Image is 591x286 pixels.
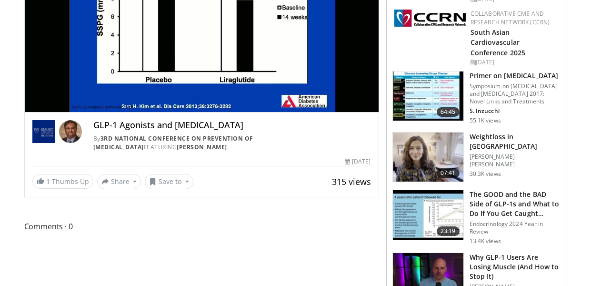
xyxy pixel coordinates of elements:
[46,177,50,186] span: 1
[332,176,371,187] span: 315 views
[392,190,561,245] a: 23:19 The GOOD and the BAD Side of GLP-1s and What to Do If You Get Caught… Endocrinology 2024 Ye...
[177,143,227,151] a: [PERSON_NAME]
[393,71,463,121] img: 022d2313-3eaa-4549-99ac-ae6801cd1fdc.150x105_q85_crop-smart_upscale.jpg
[470,170,501,178] p: 30.3K views
[345,157,371,166] div: [DATE]
[59,120,82,143] img: Avatar
[470,82,561,105] p: Symposium on [MEDICAL_DATA] and [MEDICAL_DATA] 2017: Novel Links and Treatments
[145,174,193,189] button: Save to
[437,226,460,236] span: 23:19
[394,10,466,27] img: a04ee3ba-8487-4636-b0fb-5e8d268f3737.png.150x105_q85_autocrop_double_scale_upscale_version-0.2.png
[437,107,460,117] span: 64:45
[470,253,561,281] h3: Why GLP-1 Users Are Losing Muscle (And How to Stop It)
[24,220,379,233] span: Comments 0
[471,10,550,26] a: Collaborative CME and Research Network (CCRN)
[470,132,561,151] h3: Weightloss in [GEOGRAPHIC_DATA]
[470,117,501,124] p: 55.1K views
[471,28,526,57] a: South Asian Cardiovascular Conference 2025
[32,174,93,189] a: 1 Thumbs Up
[393,133,463,182] img: 9983fed1-7565-45be-8934-aef1103ce6e2.150x105_q85_crop-smart_upscale.jpg
[392,71,561,124] a: 64:45 Primer on [MEDICAL_DATA] Symposium on [MEDICAL_DATA] and [MEDICAL_DATA] 2017: Novel Links a...
[470,107,561,115] p: S. Inzucchi
[470,190,561,218] h3: The GOOD and the BAD Side of GLP-1s and What to Do If You Get Caught…
[392,132,561,183] a: 07:41 Weightloss in [GEOGRAPHIC_DATA] [PERSON_NAME] [PERSON_NAME] 30.3K views
[393,190,463,240] img: 756cb5e3-da60-49d4-af2c-51c334342588.150x105_q85_crop-smart_upscale.jpg
[93,120,371,131] h4: GLP-1 Agonists and [MEDICAL_DATA]
[471,58,559,67] div: [DATE]
[437,168,460,178] span: 07:41
[470,153,561,168] p: [PERSON_NAME] [PERSON_NAME]
[97,174,141,189] button: Share
[93,134,371,152] div: By FEATURING
[93,134,253,151] a: 3rd National Conference On Prevention Of [MEDICAL_DATA]
[32,120,55,143] img: 3rd National Conference On Prevention Of Diabetes
[470,71,561,81] h3: Primer on [MEDICAL_DATA]
[470,237,501,245] p: 13.4K views
[470,220,561,235] p: Endocrinology 2024 Year in Review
